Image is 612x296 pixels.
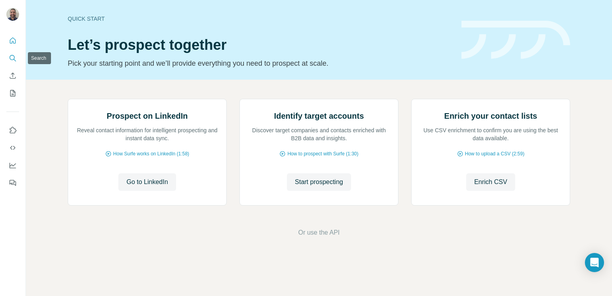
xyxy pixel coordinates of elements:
button: Quick start [6,33,19,48]
button: Enrich CSV [466,173,515,191]
p: Use CSV enrichment to confirm you are using the best data available. [420,126,562,142]
button: Use Surfe on LinkedIn [6,123,19,137]
h2: Prospect on LinkedIn [107,110,188,122]
span: How Surfe works on LinkedIn (1:58) [113,150,189,157]
button: Go to LinkedIn [118,173,176,191]
button: Use Surfe API [6,141,19,155]
img: Avatar [6,8,19,21]
button: Search [6,51,19,65]
div: Open Intercom Messenger [585,253,604,272]
p: Discover target companies and contacts enriched with B2B data and insights. [248,126,390,142]
h2: Identify target accounts [274,110,364,122]
span: How to prospect with Surfe (1:30) [287,150,358,157]
span: Start prospecting [295,177,343,187]
p: Reveal contact information for intelligent prospecting and instant data sync. [76,126,218,142]
button: Enrich CSV [6,69,19,83]
span: Enrich CSV [474,177,507,187]
button: Feedback [6,176,19,190]
button: Or use the API [298,228,339,237]
div: Quick start [68,15,452,23]
img: banner [461,21,570,59]
h1: Let’s prospect together [68,37,452,53]
button: Dashboard [6,158,19,173]
button: My lists [6,86,19,100]
p: Pick your starting point and we’ll provide everything you need to prospect at scale. [68,58,452,69]
h2: Enrich your contact lists [444,110,537,122]
span: How to upload a CSV (2:59) [465,150,524,157]
button: Start prospecting [287,173,351,191]
span: Go to LinkedIn [126,177,168,187]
